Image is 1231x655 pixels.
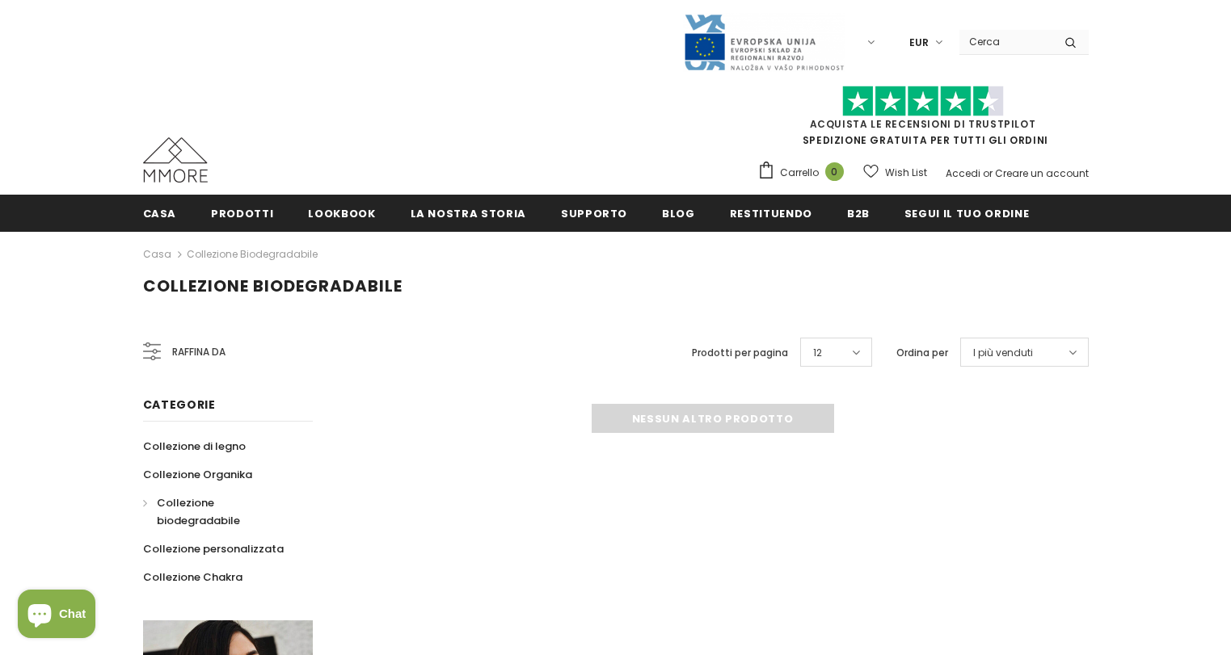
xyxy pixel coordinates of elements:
[780,165,819,181] span: Carrello
[810,117,1036,131] a: Acquista le recensioni di TrustPilot
[983,166,993,180] span: or
[683,35,845,48] a: Javni Razpis
[411,206,526,221] span: La nostra storia
[143,275,403,297] span: Collezione biodegradabile
[863,158,927,187] a: Wish List
[13,590,100,642] inbox-online-store-chat: Shopify online store chat
[143,541,284,556] span: Collezione personalizzata
[143,439,246,454] span: Collezione di legno
[143,489,295,535] a: Collezione biodegradabile
[904,206,1029,221] span: Segui il tuo ordine
[143,432,246,460] a: Collezione di legno
[187,247,318,261] a: Collezione biodegradabile
[847,195,870,231] a: B2B
[662,206,695,221] span: Blog
[904,195,1029,231] a: Segui il tuo ordine
[825,162,844,181] span: 0
[143,206,177,221] span: Casa
[411,195,526,231] a: La nostra storia
[757,93,1089,147] span: SPEDIZIONE GRATUITA PER TUTTI GLI ORDINI
[143,137,208,183] img: Casi MMORE
[308,206,375,221] span: Lookbook
[973,345,1033,361] span: I più venduti
[143,563,242,591] a: Collezione Chakra
[143,245,171,264] a: Casa
[561,206,627,221] span: supporto
[143,535,284,563] a: Collezione personalizzata
[211,195,273,231] a: Prodotti
[842,86,1004,117] img: Fidati di Pilot Stars
[959,30,1052,53] input: Search Site
[730,195,812,231] a: Restituendo
[143,195,177,231] a: Casa
[143,467,252,482] span: Collezione Organika
[757,161,852,185] a: Carrello 0
[813,345,822,361] span: 12
[143,397,216,413] span: Categorie
[885,165,927,181] span: Wish List
[683,13,845,72] img: Javni Razpis
[896,345,948,361] label: Ordina per
[561,195,627,231] a: supporto
[909,35,929,51] span: EUR
[143,460,252,489] a: Collezione Organika
[995,166,1089,180] a: Creare un account
[847,206,870,221] span: B2B
[143,569,242,585] span: Collezione Chakra
[692,345,788,361] label: Prodotti per pagina
[172,343,226,361] span: Raffina da
[946,166,980,180] a: Accedi
[662,195,695,231] a: Blog
[157,495,240,528] span: Collezione biodegradabile
[730,206,812,221] span: Restituendo
[211,206,273,221] span: Prodotti
[308,195,375,231] a: Lookbook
